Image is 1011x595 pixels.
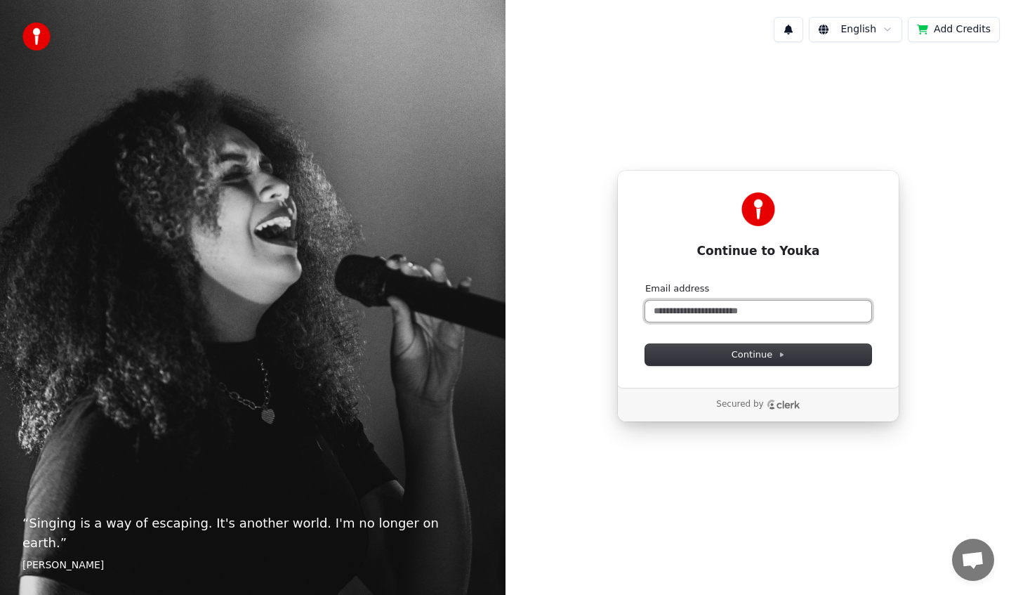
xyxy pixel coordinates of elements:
label: Email address [645,282,709,295]
img: youka [22,22,51,51]
footer: [PERSON_NAME] [22,558,483,573]
span: Continue [732,348,785,361]
button: Continue [645,344,871,365]
h1: Continue to Youka [645,243,871,260]
div: Open chat [952,539,994,581]
button: Add Credits [908,17,1000,42]
p: “ Singing is a way of escaping. It's another world. I'm no longer on earth. ” [22,514,483,553]
a: Clerk logo [767,400,800,410]
img: Youka [741,192,775,226]
p: Secured by [716,399,763,410]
